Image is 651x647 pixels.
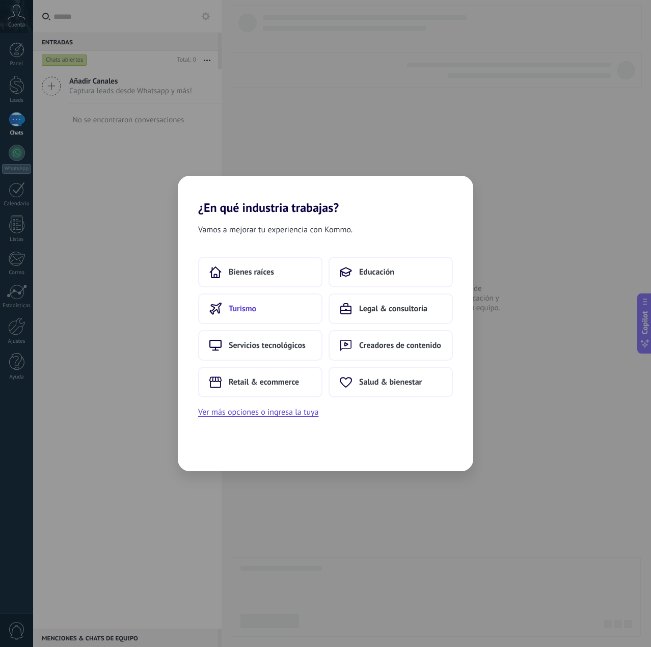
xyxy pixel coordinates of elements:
[229,267,274,277] span: Bienes raíces
[178,176,473,215] h2: ¿En qué industria trabajas?
[329,367,453,397] button: Salud & bienestar
[198,223,352,236] span: Vamos a mejorar tu experiencia con Kommo.
[329,257,453,287] button: Educación
[198,367,322,397] button: Retail & ecommerce
[229,340,306,351] span: Servicios tecnológicos
[329,330,453,361] button: Creadores de contenido
[359,377,422,387] span: Salud & bienestar
[229,377,299,387] span: Retail & ecommerce
[198,406,318,419] button: Ver más opciones o ingresa la tuya
[329,293,453,324] button: Legal & consultoría
[198,330,322,361] button: Servicios tecnológicos
[359,340,441,351] span: Creadores de contenido
[359,304,427,314] span: Legal & consultoría
[198,257,322,287] button: Bienes raíces
[229,304,256,314] span: Turismo
[359,267,394,277] span: Educación
[198,293,322,324] button: Turismo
